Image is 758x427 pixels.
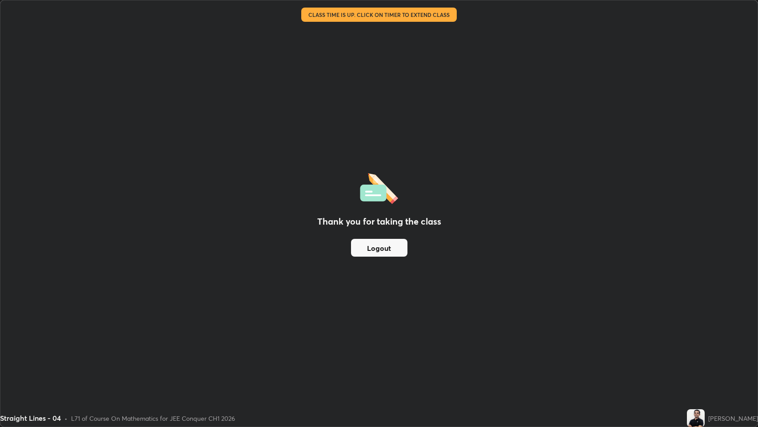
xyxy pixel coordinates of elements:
div: L71 of Course On Mathematics for JEE Conquer CH1 2026 [71,414,235,423]
div: [PERSON_NAME] [708,414,758,423]
img: f8aae543885a491b8a905e74841c74d5.jpg [687,409,705,427]
img: offlineFeedback.1438e8b3.svg [360,170,398,204]
button: Logout [351,239,407,257]
div: • [64,414,68,423]
h2: Thank you for taking the class [317,215,441,228]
